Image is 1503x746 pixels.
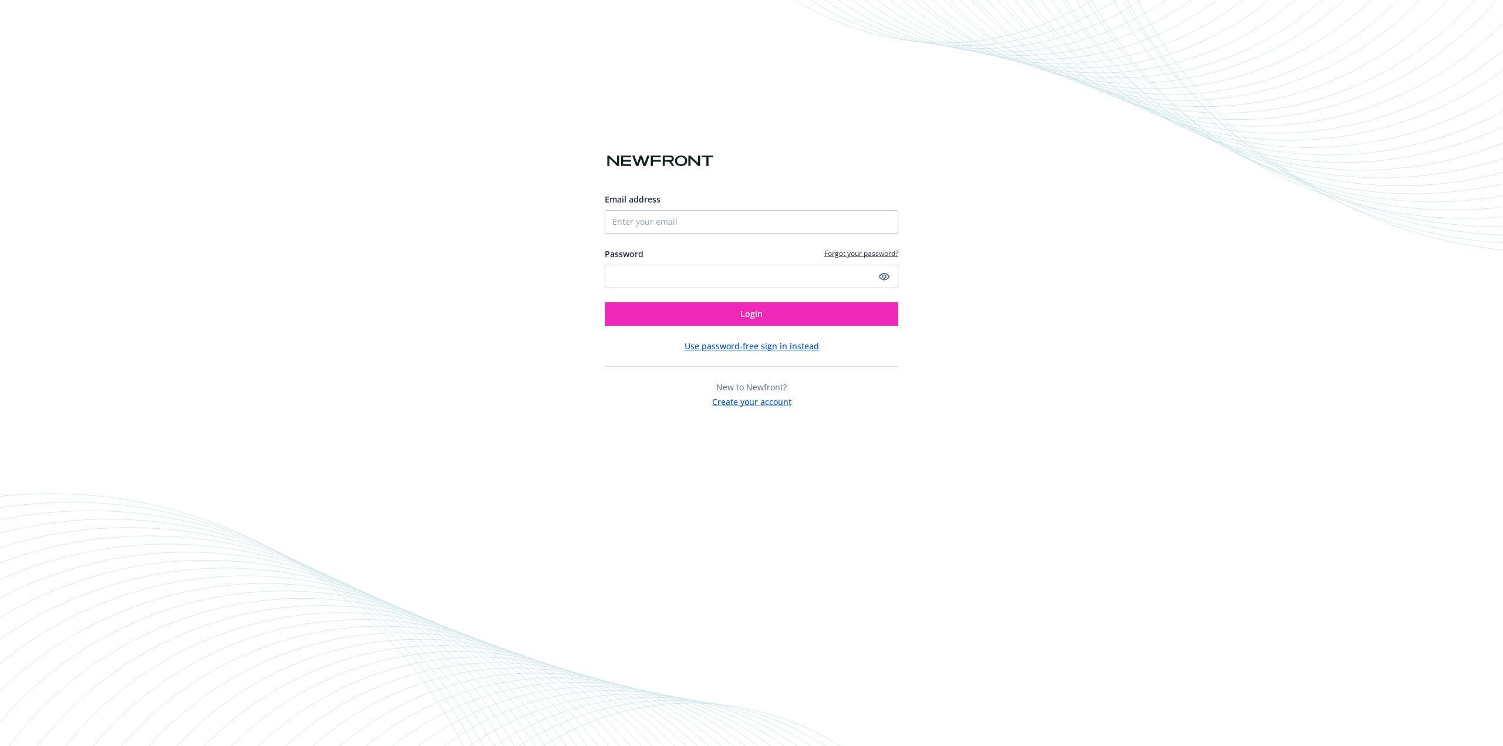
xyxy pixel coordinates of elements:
[605,194,660,205] span: Email address
[824,248,898,258] a: Forgot your password?
[740,308,763,319] span: Login
[877,269,891,283] a: Show password
[605,302,898,326] button: Login
[716,382,787,393] span: New to Newfront?
[605,265,898,288] input: Enter your password
[685,340,819,352] button: Use password-free sign in instead
[605,248,643,260] label: Password
[712,393,791,408] button: Create your account
[605,151,716,171] img: Newfront logo
[605,210,898,234] input: Enter your email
